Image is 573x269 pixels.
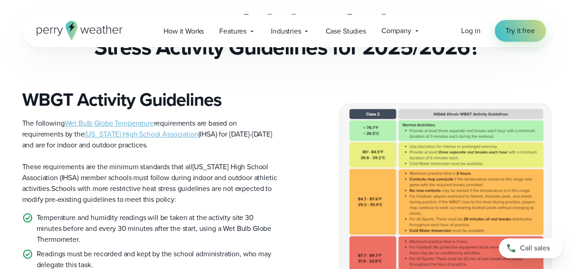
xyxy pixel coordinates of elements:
span: Industries [271,26,301,37]
p: Temperature and humidity readings will be taken at the activity site 30 minutes before and every ... [37,212,279,245]
a: Log in [461,25,480,36]
a: Try it free [495,20,545,42]
span: Try it free [506,25,534,36]
span: These requirements are the minimum standards that all [22,161,193,172]
span: [US_STATE] High School Association ( [22,161,269,183]
span: (IHSA) for [DATE]-[DATE] and are for indoor and outdoor practices. [22,129,272,150]
span: Features [219,26,246,37]
span: How it Works [164,26,204,37]
a: [US_STATE] High School Association [85,129,198,139]
h3: WBGT Activity Guidelines [22,89,279,111]
span: requirements are based on requirements by the [22,118,237,139]
span: IHSA) member schools must follow during indoor and outdoor athletic activities. [22,172,277,194]
a: How it Works [156,22,212,40]
span: : [174,194,176,205]
a: Call sales [499,238,562,258]
h2: What are the [US_STATE] IHSA Heat Stress Activity Guidelines for 2025/2026? [22,9,551,60]
span: Schools with more restrictive heat stress guidelines are not expected to modify pre-existing guid... [22,183,272,205]
span: The following [22,118,65,128]
span: Case Studies [325,26,366,37]
span: Call sales [520,243,550,254]
span: Company [381,25,411,36]
a: Case Studies [318,22,373,40]
a: Wet Bulb Globe Temperature [65,118,154,128]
